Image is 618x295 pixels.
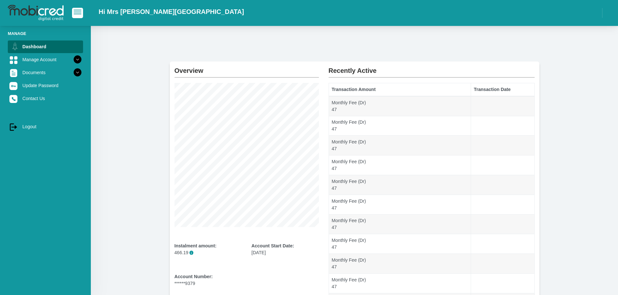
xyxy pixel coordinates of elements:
td: Monthly Fee (Dr) 47 [329,274,471,293]
li: Manage [8,30,83,37]
a: Update Password [8,79,83,92]
td: Monthly Fee (Dr) 47 [329,116,471,136]
b: Account Number: [175,274,213,279]
span: i [189,251,194,255]
td: Monthly Fee (Dr) 47 [329,234,471,254]
td: Monthly Fee (Dr) 47 [329,175,471,195]
a: Documents [8,66,83,79]
a: Contact Us [8,92,83,105]
td: Monthly Fee (Dr) 47 [329,254,471,274]
a: Manage Account [8,53,83,66]
th: Transaction Date [471,83,534,96]
b: Account Start Date: [251,243,294,248]
b: Instalment amount: [175,243,217,248]
td: Monthly Fee (Dr) 47 [329,96,471,116]
td: Monthly Fee (Dr) 47 [329,195,471,214]
td: Monthly Fee (Dr) 47 [329,136,471,155]
td: Monthly Fee (Dr) 47 [329,214,471,234]
h2: Hi Mrs [PERSON_NAME][GEOGRAPHIC_DATA] [99,8,244,16]
h2: Recently Active [329,62,535,74]
a: Dashboard [8,40,83,53]
td: Monthly Fee (Dr) 47 [329,155,471,175]
th: Transaction Amount [329,83,471,96]
a: Logout [8,120,83,133]
div: [DATE] [251,243,319,256]
img: logo-mobicred.svg [8,5,64,21]
p: 466.19 [175,249,242,256]
h2: Overview [175,62,319,74]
